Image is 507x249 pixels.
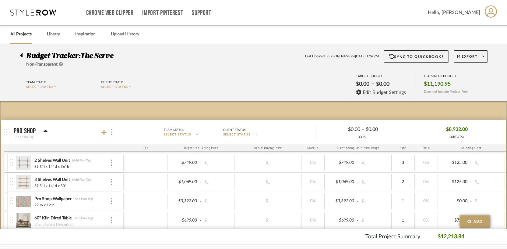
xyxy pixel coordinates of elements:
[199,179,202,185] span: -
[4,129,7,135] img: grip.svg
[142,10,183,16] a: Import Pinterest
[326,158,356,167] div: $749.00
[34,183,66,189] div: 39.5" l x 14" d x 50"
[164,132,191,137] span: SELECT STATUS
[169,216,199,225] div: $699.00
[111,198,112,204] img: 3dots-v.svg
[192,10,211,16] a: Support
[72,158,92,163] div: (Add Plan Tag)
[169,197,199,206] div: $3,392.00
[384,50,449,63] button: Sync to QuickBooks
[111,160,112,166] img: 3dots-v.svg
[326,216,356,225] div: $699.00
[354,79,371,89] div: $0.00
[111,129,112,135] img: 3dots-v.svg
[457,54,477,63] span: Export
[305,54,326,59] span: Last Updated:
[26,52,80,60] span: Budget Tracker:
[303,197,322,206] div: 0%
[16,156,31,170] img: 921357e1-a244-4246-aaf2-1f6e76b92ade_50x50.jpg
[364,125,405,134] div: $0.00
[417,216,436,225] div: 0%
[424,81,451,88] span: $11,190.95
[223,127,245,133] div: Client Status
[360,197,389,206] div: $_
[325,144,392,152] div: Client Selling Unit Price Range
[167,144,234,152] div: Target Unit Buying Price
[393,197,413,206] div: 1
[251,158,284,167] div: $_
[10,178,13,185] img: vertical-grip.svg
[301,144,325,152] div: Markup
[14,128,36,135] p: Pro Shop
[10,159,13,166] img: vertical-grip.svg
[356,198,360,204] span: -
[316,135,410,139] div: GOAL
[202,216,232,225] div: $_
[10,197,13,204] img: vertical-grip.svg
[202,158,232,167] div: $_
[34,164,69,170] div: 39.5" l x 14" d x 36" h
[1,120,506,144] mat-expansion-panel-header: Pro Shop(Add Plan Tag)Team StatusSELECT STATUSClient StatusSELECT STATUS$0.00-$0.00GOAL$8,932.00S...
[374,79,391,89] div: $0.00
[454,50,488,63] button: Export
[393,158,413,167] div: 3
[101,85,129,88] span: SELECT STATUS
[303,158,322,167] div: 0%
[34,177,70,183] div: 3 Shelves Wall Unit
[371,81,374,89] span: –
[101,80,123,85] div: Client Status
[73,197,93,201] div: (Add Plan Tag)
[446,125,468,134] span: $8,932.00
[469,160,473,166] span: -
[356,179,360,185] span: -
[392,144,415,152] div: Qty
[34,196,72,202] div: Pro Shop Wallpaper
[393,178,413,186] div: 2
[26,62,58,67] span: Non-Transparent
[14,134,35,140] div: (Add Plan Tag)
[440,178,470,186] div: $125.00
[10,217,13,223] img: vertical-grip.svg
[199,160,202,166] span: -
[438,233,464,241] p: $12,213.84
[251,178,284,186] div: $_
[169,158,199,167] div: $749.00
[473,158,503,167] div: $_
[303,178,322,186] div: 0%
[393,216,413,225] div: 1
[438,144,505,152] div: Shipping Cost
[111,217,112,223] img: 3dots-v.svg
[111,179,112,185] img: 3dots-v.svg
[440,158,470,167] div: $125.00
[415,144,438,152] div: Tax %
[424,74,468,78] div: ESTIMATED BUDGET
[351,54,355,59] span: on
[424,90,468,94] span: Does not include Project Fees
[251,216,284,225] div: $_
[469,179,473,185] span: -
[26,80,46,85] div: Team Status
[417,178,436,186] div: 0%
[34,221,75,227] div: Client Facing Description
[360,216,389,225] div: $_
[326,54,351,59] span: [PERSON_NAME]
[428,9,480,16] span: Hello, [PERSON_NAME]
[356,160,360,166] span: -
[473,197,503,206] div: $_
[202,178,232,186] div: $_
[356,218,360,224] span: -
[199,218,202,224] span: -
[34,215,72,221] div: 60" Kiln Dired Table
[355,54,379,59] span: [DATE] 1:24 PM
[251,197,284,206] div: $_
[10,30,32,38] a: All Projects
[16,175,31,189] img: f787ea6b-7184-4a01-ada4-94545fd7791c_50x50.jpg
[164,127,184,133] div: Team Status
[111,30,139,38] a: Upload History
[124,144,167,152] div: PO
[199,198,202,204] span: -
[202,197,232,206] div: $_
[47,30,60,38] a: Library
[417,197,436,206] div: 0%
